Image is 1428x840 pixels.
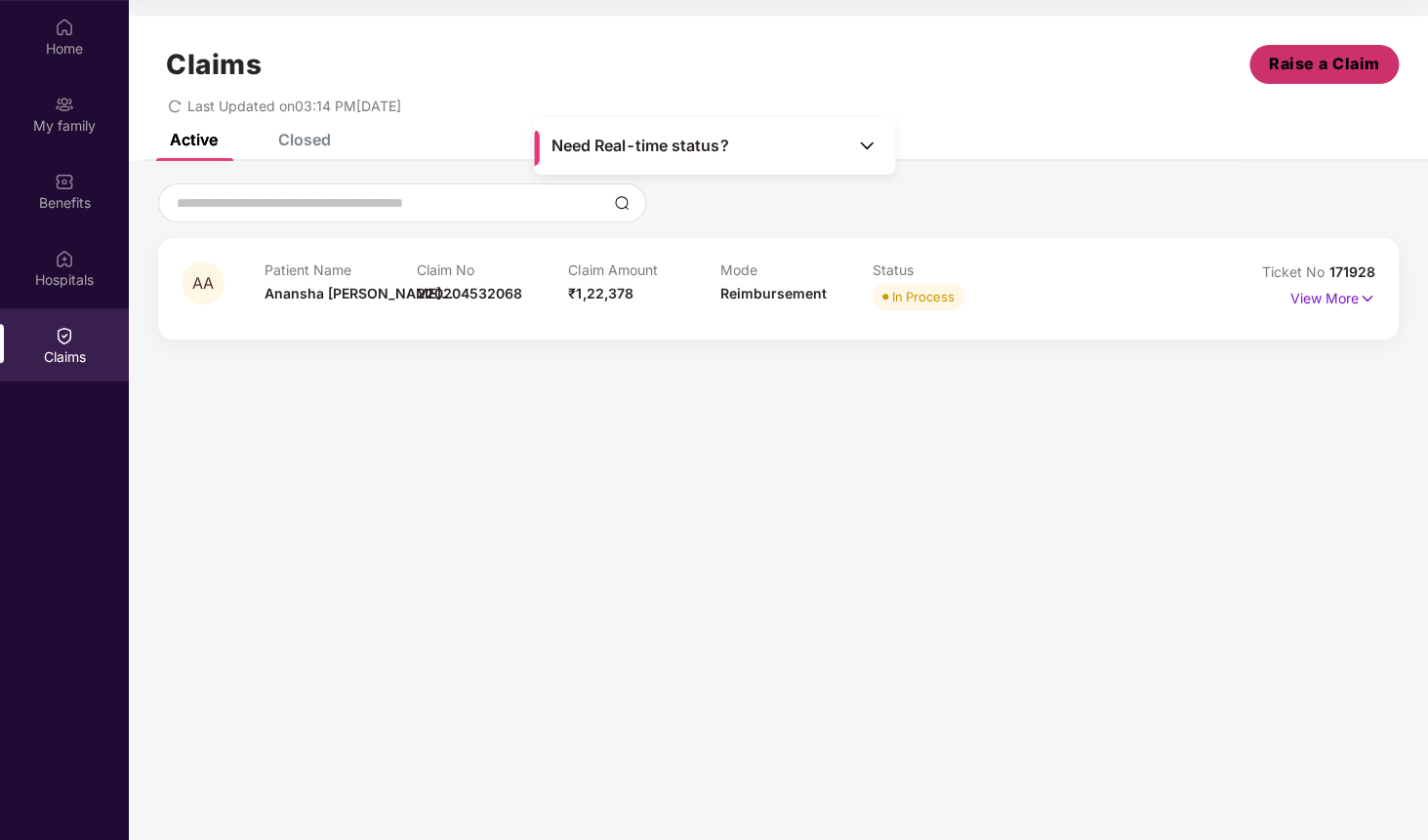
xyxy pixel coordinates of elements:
img: svg+xml;base64,PHN2ZyBpZD0iQmVuZWZpdHMiIHhtbG5zPSJodHRwOi8vd3d3LnczLm9yZy8yMDAwL3N2ZyIgd2lkdGg9Ij... [55,172,74,191]
span: ₹1,22,378 [568,285,632,301]
p: Mode [720,261,873,278]
span: Last Updated on 03:14 PM[DATE] [187,98,401,114]
p: Claim No [417,261,569,278]
img: svg+xml;base64,PHN2ZyBpZD0iSG9zcGl0YWxzIiB4bWxucz0iaHR0cDovL3d3dy53My5vcmcvMjAwMC9zdmciIHdpZHRoPS... [55,249,74,268]
span: 220204532068 [417,285,522,301]
span: Need Real-time status? [551,136,728,156]
p: Claim Amount [568,261,720,278]
h1: Claims [166,48,262,81]
img: svg+xml;base64,PHN2ZyBpZD0iU2VhcmNoLTMyeDMyIiB4bWxucz0iaHR0cDovL3d3dy53My5vcmcvMjAwMC9zdmciIHdpZH... [614,195,630,211]
img: Toggle Icon [857,136,877,155]
span: Raise a Claim [1269,52,1380,76]
span: AA [192,275,214,292]
img: svg+xml;base64,PHN2ZyB3aWR0aD0iMjAiIGhlaWdodD0iMjAiIHZpZXdCb3g9IjAgMCAyMCAyMCIgZmlsbD0ibm9uZSIgeG... [55,95,74,114]
p: View More [1290,283,1375,309]
p: Status [873,261,1025,278]
span: 171928 [1329,263,1375,280]
button: Raise a Claim [1249,45,1399,84]
span: Ticket No [1262,263,1329,280]
span: Anansha [PERSON_NAME]... [265,285,453,301]
div: Active [170,130,218,149]
img: svg+xml;base64,PHN2ZyBpZD0iQ2xhaW0iIHhtbG5zPSJodHRwOi8vd3d3LnczLm9yZy8yMDAwL3N2ZyIgd2lkdGg9IjIwIi... [55,326,74,345]
img: svg+xml;base64,PHN2ZyBpZD0iSG9tZSIgeG1sbnM9Imh0dHA6Ly93d3cudzMub3JnLzIwMDAvc3ZnIiB3aWR0aD0iMjAiIG... [55,18,74,37]
div: Closed [278,130,331,149]
span: Reimbursement [720,285,827,301]
div: In Process [892,287,955,306]
span: redo [168,98,182,114]
p: Patient Name [265,261,417,278]
img: svg+xml;base64,PHN2ZyB4bWxucz0iaHR0cDovL3d3dy53My5vcmcvMjAwMC9zdmciIHdpZHRoPSIxNyIgaGVpZ2h0PSIxNy... [1359,288,1375,309]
